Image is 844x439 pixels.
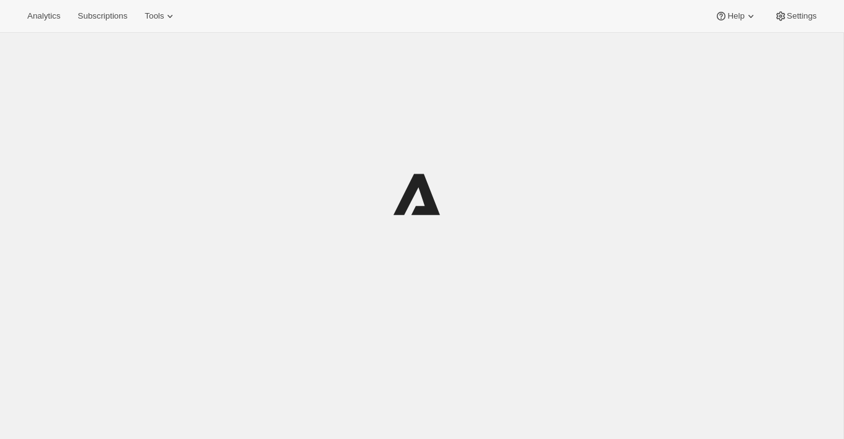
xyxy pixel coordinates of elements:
span: Help [727,11,744,21]
span: Tools [145,11,164,21]
button: Settings [767,7,824,25]
span: Settings [787,11,817,21]
span: Subscriptions [78,11,127,21]
button: Help [707,7,764,25]
button: Subscriptions [70,7,135,25]
span: Analytics [27,11,60,21]
button: Analytics [20,7,68,25]
button: Tools [137,7,184,25]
